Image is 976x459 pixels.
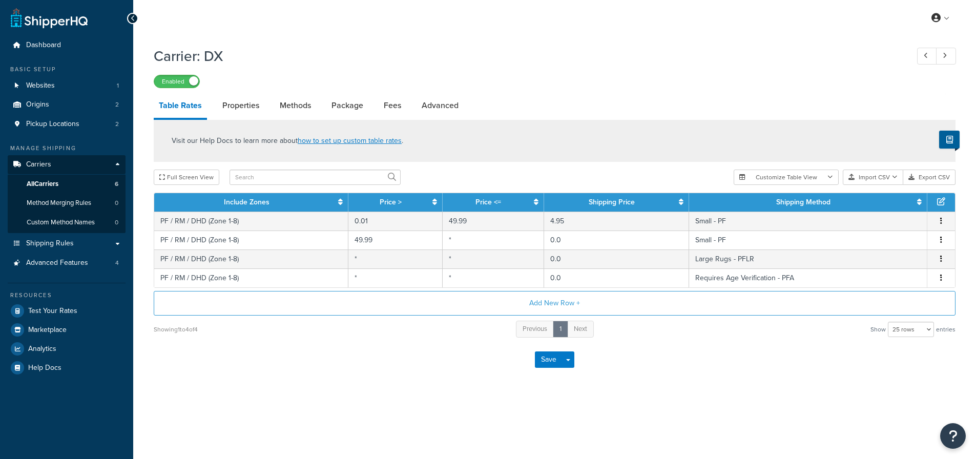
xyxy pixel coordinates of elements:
[417,93,464,118] a: Advanced
[8,155,126,233] li: Carriers
[27,218,95,227] span: Custom Method Names
[475,197,501,207] a: Price <=
[8,65,126,74] div: Basic Setup
[589,197,635,207] a: Shipping Price
[230,170,401,185] input: Search
[8,76,126,95] li: Websites
[326,93,368,118] a: Package
[117,81,119,90] span: 1
[843,170,903,185] button: Import CSV
[8,76,126,95] a: Websites1
[544,249,689,268] td: 0.0
[154,322,198,337] div: Showing 1 to 4 of 4
[8,95,126,114] li: Origins
[217,93,264,118] a: Properties
[689,231,927,249] td: Small - PF
[115,218,118,227] span: 0
[8,36,126,55] a: Dashboard
[574,324,587,333] span: Next
[516,321,554,338] a: Previous
[154,75,199,88] label: Enabled
[8,155,126,174] a: Carriers
[544,231,689,249] td: 0.0
[26,100,49,109] span: Origins
[275,93,316,118] a: Methods
[903,170,956,185] button: Export CSV
[26,259,88,267] span: Advanced Features
[939,131,960,149] button: Show Help Docs
[154,46,898,66] h1: Carrier: DX
[27,180,58,189] span: All Carriers
[224,197,269,207] a: Include Zones
[940,423,966,449] button: Open Resource Center
[8,213,126,232] a: Custom Method Names0
[8,175,126,194] a: AllCarriers6
[8,194,126,213] li: Method Merging Rules
[523,324,547,333] span: Previous
[8,115,126,134] a: Pickup Locations2
[8,291,126,300] div: Resources
[115,259,119,267] span: 4
[535,351,563,368] button: Save
[8,234,126,253] a: Shipping Rules
[443,212,544,231] td: 49.99
[936,322,956,337] span: entries
[115,120,119,129] span: 2
[8,302,126,320] a: Test Your Rates
[734,170,839,185] button: Customize Table View
[26,81,55,90] span: Websites
[348,231,442,249] td: 49.99
[8,340,126,358] a: Analytics
[379,93,406,118] a: Fees
[26,41,61,50] span: Dashboard
[8,359,126,377] a: Help Docs
[544,268,689,287] td: 0.0
[553,321,568,338] a: 1
[154,249,348,268] td: PF / RM / DHD (Zone 1-8)
[689,268,927,287] td: Requires Age Verification - PFA
[8,254,126,273] a: Advanced Features4
[154,170,219,185] button: Full Screen View
[8,95,126,114] a: Origins2
[115,180,118,189] span: 6
[8,194,126,213] a: Method Merging Rules0
[870,322,886,337] span: Show
[28,326,67,335] span: Marketplace
[776,197,830,207] a: Shipping Method
[26,120,79,129] span: Pickup Locations
[28,345,56,353] span: Analytics
[154,212,348,231] td: PF / RM / DHD (Zone 1-8)
[172,135,403,147] p: Visit our Help Docs to learn more about .
[154,93,207,120] a: Table Rates
[115,100,119,109] span: 2
[917,48,937,65] a: Previous Record
[115,199,118,207] span: 0
[544,212,689,231] td: 4.95
[28,364,61,372] span: Help Docs
[154,268,348,287] td: PF / RM / DHD (Zone 1-8)
[26,239,74,248] span: Shipping Rules
[28,307,77,316] span: Test Your Rates
[8,115,126,134] li: Pickup Locations
[936,48,956,65] a: Next Record
[348,212,442,231] td: 0.01
[26,160,51,169] span: Carriers
[8,213,126,232] li: Custom Method Names
[689,249,927,268] td: Large Rugs - PFLR
[567,321,594,338] a: Next
[8,254,126,273] li: Advanced Features
[380,197,402,207] a: Price >
[27,199,91,207] span: Method Merging Rules
[298,135,402,146] a: how to set up custom table rates
[154,291,956,316] button: Add New Row +
[8,321,126,339] a: Marketplace
[8,144,126,153] div: Manage Shipping
[689,212,927,231] td: Small - PF
[154,231,348,249] td: PF / RM / DHD (Zone 1-8)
